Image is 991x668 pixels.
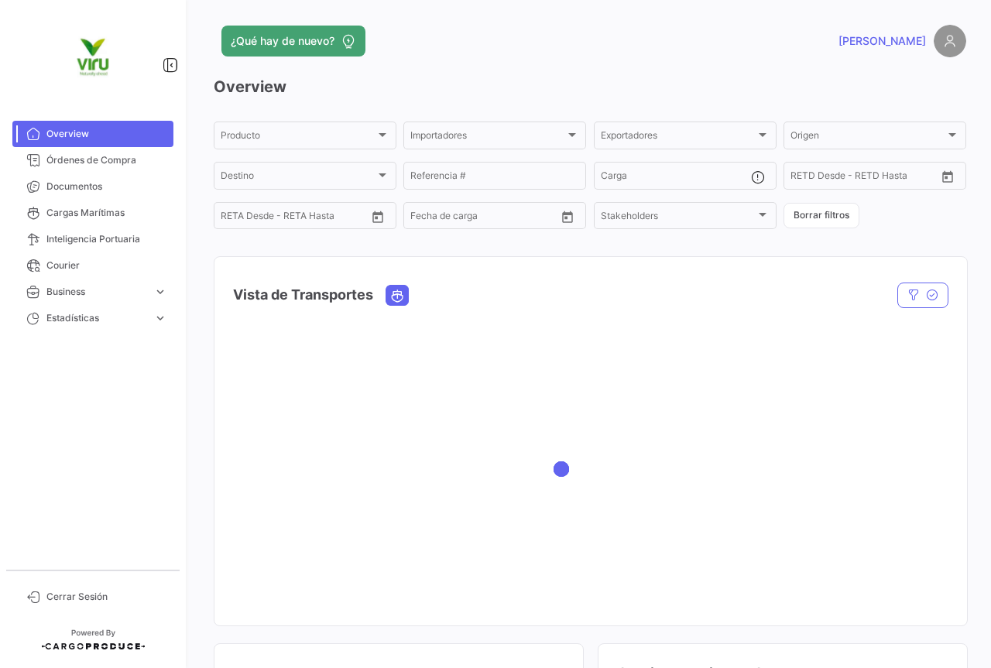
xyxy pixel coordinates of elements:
button: Borrar filtros [784,203,859,228]
span: Estadísticas [46,311,147,325]
span: Stakeholders [601,213,756,224]
span: expand_more [153,285,167,299]
a: Inteligencia Portuaria [12,226,173,252]
button: Open calendar [556,205,579,228]
span: ¿Qué hay de nuevo? [231,33,334,49]
span: expand_more [153,311,167,325]
span: [PERSON_NAME] [838,33,926,49]
a: Cargas Marítimas [12,200,173,226]
h4: Vista de Transportes [233,284,373,306]
button: ¿Qué hay de nuevo? [221,26,365,57]
a: Courier [12,252,173,279]
span: Órdenes de Compra [46,153,167,167]
input: Desde [410,213,438,224]
span: Business [46,285,147,299]
a: Overview [12,121,173,147]
h3: Overview [214,76,966,98]
span: Producto [221,132,375,143]
button: Open calendar [366,205,389,228]
span: Overview [46,127,167,141]
input: Hasta [449,213,519,224]
input: Hasta [259,213,329,224]
a: Documentos [12,173,173,200]
span: Courier [46,259,167,272]
span: Origen [790,132,945,143]
span: Exportadores [601,132,756,143]
span: Destino [221,173,375,183]
span: Documentos [46,180,167,194]
input: Desde [221,213,249,224]
button: Ocean [386,286,408,305]
span: Importadores [410,132,565,143]
img: placeholder-user.png [934,25,966,57]
span: Cerrar Sesión [46,590,167,604]
a: Órdenes de Compra [12,147,173,173]
img: viru.png [54,19,132,96]
input: Desde [790,173,818,183]
button: Open calendar [936,165,959,188]
input: Hasta [829,173,899,183]
span: Cargas Marítimas [46,206,167,220]
span: Inteligencia Portuaria [46,232,167,246]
